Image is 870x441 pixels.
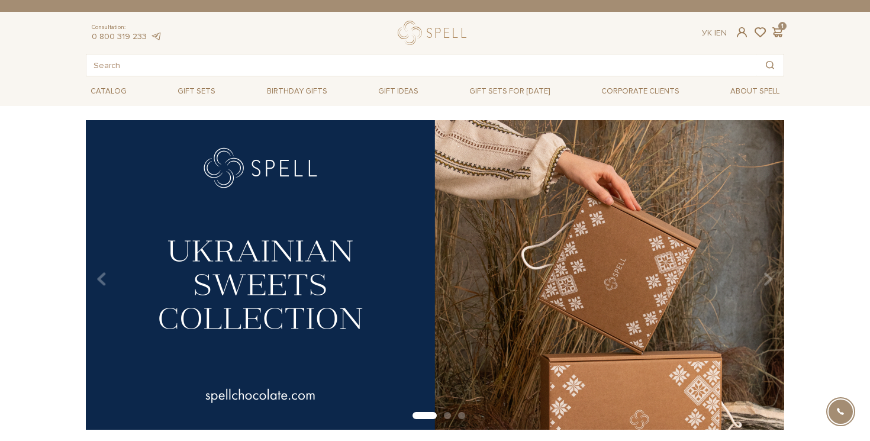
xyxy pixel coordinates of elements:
[92,24,162,31] span: Consultation:
[714,28,716,38] span: |
[702,28,727,38] div: En
[597,81,684,101] a: Corporate clients
[92,31,147,41] a: 0 800 319 233
[726,82,784,101] a: About Spell
[756,54,784,76] button: Search
[86,54,756,76] input: Search
[413,412,437,419] button: Carousel Page 1 (Current Slide)
[150,31,162,41] a: telegram
[262,82,332,101] a: Birthday gifts
[86,82,131,101] a: Catalog
[465,81,555,101] a: Gift sets for [DATE]
[702,28,712,38] a: Ук
[458,412,465,419] button: Carousel Page 3
[86,411,784,421] div: Carousel Pagination
[373,82,423,101] a: Gift ideas
[444,412,451,419] button: Carousel Page 2
[173,82,220,101] a: Gift sets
